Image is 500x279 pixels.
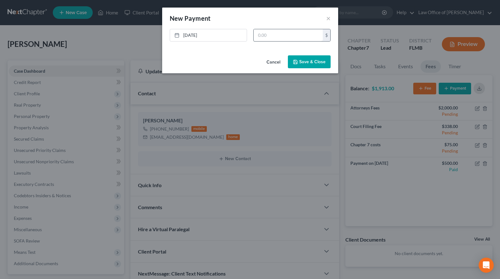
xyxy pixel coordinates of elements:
[261,56,285,69] button: Cancel
[326,14,331,22] button: ×
[170,29,247,41] a: [DATE]
[254,29,323,41] input: 0.00
[479,258,494,273] div: Open Intercom Messenger
[170,14,211,22] span: New Payment
[288,55,331,69] button: Save & Close
[323,29,330,41] div: $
